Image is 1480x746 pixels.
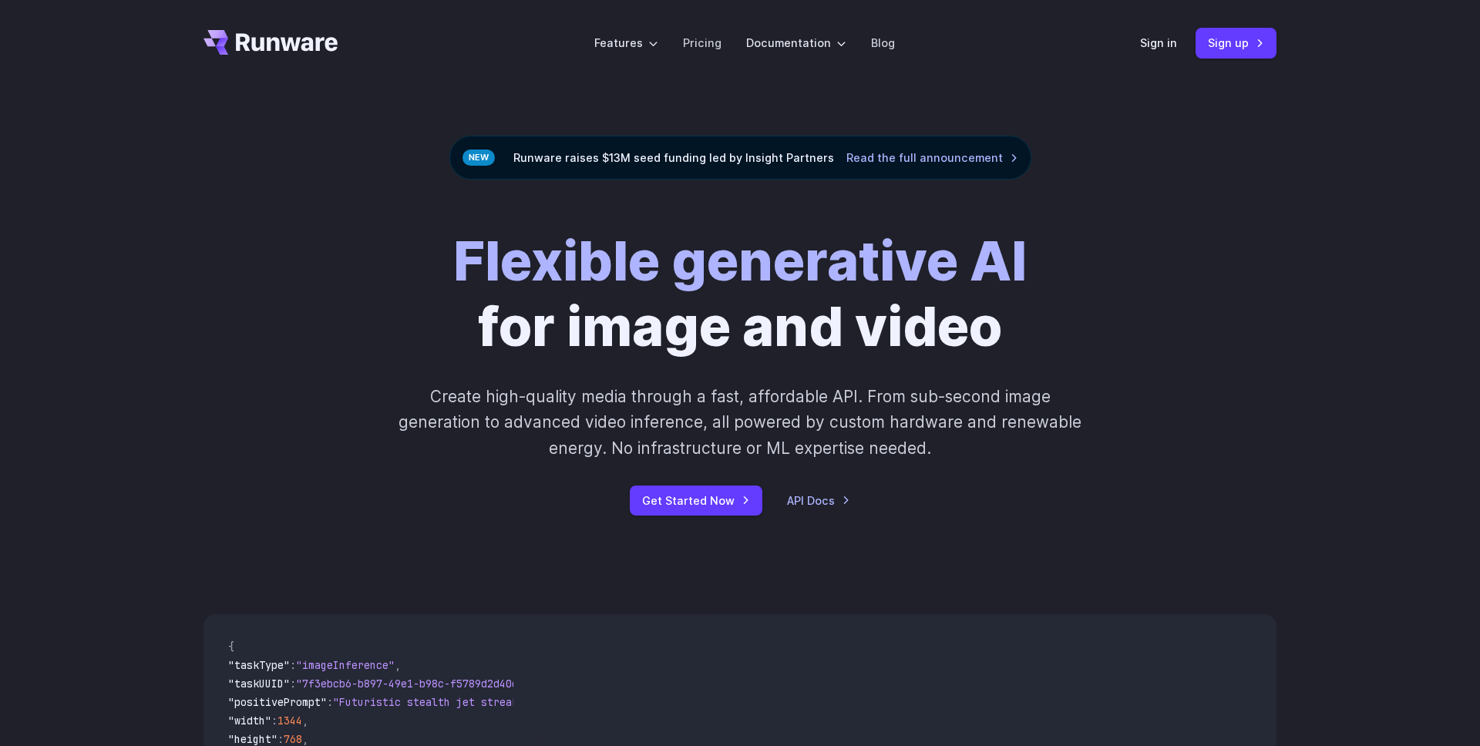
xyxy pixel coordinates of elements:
[228,695,327,709] span: "positivePrompt"
[449,136,1031,180] div: Runware raises $13M seed funding led by Insight Partners
[395,658,401,672] span: ,
[228,640,234,654] span: {
[290,677,296,691] span: :
[630,486,762,516] a: Get Started Now
[277,714,302,728] span: 1344
[277,732,284,746] span: :
[746,34,846,52] label: Documentation
[296,677,530,691] span: "7f3ebcb6-b897-49e1-b98c-f5789d2d40d7"
[302,714,308,728] span: ,
[228,658,290,672] span: "taskType"
[871,34,895,52] a: Blog
[271,714,277,728] span: :
[228,677,290,691] span: "taskUUID"
[296,658,395,672] span: "imageInference"
[594,34,658,52] label: Features
[290,658,296,672] span: :
[397,384,1084,461] p: Create high-quality media through a fast, affordable API. From sub-second image generation to adv...
[333,695,894,709] span: "Futuristic stealth jet streaking through a neon-lit cityscape with glowing purple exhaust"
[683,34,721,52] a: Pricing
[284,732,302,746] span: 768
[1140,34,1177,52] a: Sign in
[453,228,1027,294] strong: Flexible generative AI
[453,229,1027,359] h1: for image and video
[846,149,1018,166] a: Read the full announcement
[302,732,308,746] span: ,
[787,492,850,509] a: API Docs
[327,695,333,709] span: :
[1196,28,1276,58] a: Sign up
[228,714,271,728] span: "width"
[228,732,277,746] span: "height"
[203,30,338,55] a: Go to /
